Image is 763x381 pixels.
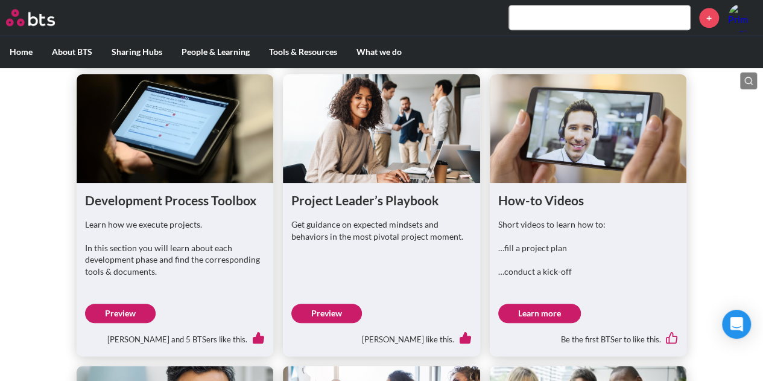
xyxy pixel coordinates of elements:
label: About BTS [42,36,102,68]
div: [PERSON_NAME] and 5 BTSers like this. [85,323,265,348]
div: Open Intercom Messenger [722,310,751,339]
p: In this section you will learn about each development phase and find the corresponding tools & do... [85,242,265,278]
label: Tools & Resources [259,36,347,68]
h1: Project Leader’s Playbook [291,191,472,209]
a: Preview [85,304,156,323]
a: Learn more [498,304,581,323]
label: People & Learning [172,36,259,68]
label: What we do [347,36,411,68]
a: + [699,8,719,28]
p: …conduct a kick-off [498,266,679,278]
label: Sharing Hubs [102,36,172,68]
p: …fill a project plan [498,242,679,254]
p: Learn how we execute projects. [85,219,265,231]
div: Be the first BTSer to like this. [498,323,679,348]
div: [PERSON_NAME] like this. [291,323,472,348]
img: Prim Sunsermsook [728,3,757,32]
a: Go home [6,9,77,26]
img: BTS Logo [6,9,55,26]
p: Short videos to learn how to: [498,219,679,231]
a: Profile [728,3,757,32]
h1: Development Process Toolbox [85,191,265,209]
a: Preview [291,304,362,323]
h1: How-to Videos [498,191,679,209]
p: Get guidance on expected mindsets and behaviors in the most pivotal project moment. [291,219,472,242]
